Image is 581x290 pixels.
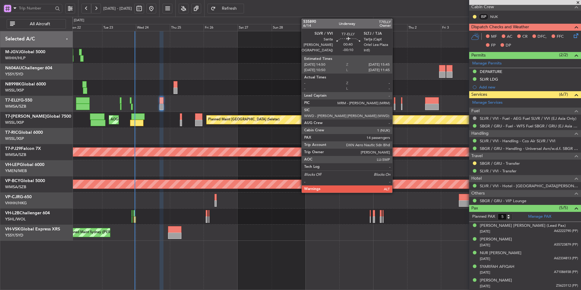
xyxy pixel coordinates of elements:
div: [PERSON_NAME] [480,278,512,284]
a: N8998KGlobal 6000 [5,82,46,86]
a: SLVR / VVI - Handling - Cco Air SLVR / VVI [480,138,555,143]
span: (5/5) [559,205,568,211]
a: SLVR / VVI - Fuel - AEG Fuel SLVR / VVI (EJ Asia Only) [480,116,576,121]
a: WMSA/SZB [5,104,26,109]
div: Planned Maint Sydney ([PERSON_NAME] Intl) [67,228,137,237]
div: Planned Maint [GEOGRAPHIC_DATA] (Seletar) [208,115,280,124]
div: Sat 27 [238,24,272,31]
a: WMSA/SZB [5,184,26,190]
a: SLVR / VVI - Transfer [480,168,517,174]
span: Permits [471,52,486,59]
span: VP-BCY [5,179,20,183]
a: YSSY/SYD [5,233,23,238]
a: NUK [490,14,504,19]
span: T7-ELLY [5,98,20,102]
span: Cabin Crew [471,4,494,11]
a: SLVR / VVI - Hotel - [GEOGRAPHIC_DATA][PERSON_NAME] [480,183,578,188]
a: SBGR / GRU - VIP Lounge [480,198,526,203]
span: T7-PJ29 [5,147,21,151]
div: Tue 30 [339,24,373,31]
span: Pax [471,205,478,212]
a: SBGR / GRU - Fuel - WFS Fuel SBGR / GRU (EJ Asia Only) [480,123,578,129]
div: Tue 23 [102,24,136,31]
span: [DATE] - [DATE] [103,6,132,11]
span: [DATE] [480,243,490,247]
span: A55723879 (PP) [554,242,578,247]
a: M-JGVJGlobal 5000 [5,50,45,54]
a: T7-RICGlobal 6000 [5,130,43,135]
a: WMSA/SZB [5,152,26,157]
span: (2/2) [559,52,568,58]
a: WSSL/XSP [5,88,24,93]
span: Z5623112 (PP) [556,283,578,288]
a: T7-[PERSON_NAME]Global 7500 [5,114,71,119]
span: A62334813 (PP) [554,256,578,261]
a: VP-CJRG-650 [5,195,32,199]
span: Hotel [471,175,482,182]
span: VH-L2B [5,211,19,215]
a: VHHH/HKG [5,200,27,206]
div: [PERSON_NAME] [PERSON_NAME] (Lead Pax) [480,223,566,229]
a: Manage PAX [528,214,551,220]
span: A62222790 (PP) [554,229,578,234]
a: T7-PJ29Falcon 7X [5,147,41,151]
div: Mon 29 [305,24,339,31]
span: AC [507,34,512,40]
a: SBGR / GRU - Transfer [480,161,520,166]
div: Fri 26 [204,24,238,31]
div: [DATE] [74,18,84,23]
a: YMEN/MEB [5,168,27,174]
a: VP-BCYGlobal 5000 [5,179,45,183]
a: Manage Services [472,100,503,106]
span: [DATE] [480,270,490,275]
a: SBGR / GRU - Handling - Universal Avn/w.d.f. SBGR / GRU [480,146,578,151]
div: [PERSON_NAME] [480,236,512,243]
span: All Aircraft [16,22,64,26]
span: CR [522,34,528,40]
a: WSSL/XSP [5,120,24,125]
input: Trip Number [19,4,53,13]
span: DP [506,43,511,49]
div: Mon 22 [68,24,102,31]
div: AOG Maint London ([GEOGRAPHIC_DATA]) [111,115,179,124]
a: N604AUChallenger 604 [5,66,52,70]
span: VH-LEP [5,163,20,167]
div: SLVR LDG [480,77,498,82]
div: NUR [PERSON_NAME] [480,250,521,256]
div: Sun 28 [272,24,306,31]
div: Wed 24 [136,24,170,31]
a: Manage Permits [472,60,502,67]
button: All Aircraft [7,19,66,29]
span: DFC, [538,34,547,40]
span: Fuel [471,108,480,115]
a: VH-L2BChallenger 604 [5,211,50,215]
span: [DATE] [480,284,490,288]
span: T7-[PERSON_NAME] [5,114,46,119]
a: WSSL/XSP [5,136,24,141]
a: YSSY/SYD [5,71,23,77]
a: T7-ELLYG-550 [5,98,32,102]
span: MF [491,34,497,40]
span: FFC [557,34,564,40]
div: SYARIFAH AFIQAH [480,264,514,270]
div: [DATE] [374,18,385,23]
span: M-JGVJ [5,50,21,54]
span: Handling [471,130,489,137]
div: Wed 1 [373,24,407,31]
div: Add new [479,85,578,90]
a: WIHH/HLP [5,55,26,61]
span: N604AU [5,66,22,70]
div: Thu 2 [407,24,441,31]
a: YSHL/WOL [5,216,26,222]
span: (6/7) [559,91,568,98]
span: FP [491,43,496,49]
span: [DATE] [480,229,490,234]
div: Fri 3 [441,24,475,31]
label: Planned PAX [472,214,495,220]
span: VP-CJR [5,195,20,199]
span: Dispatch Checks and Weather [471,24,529,31]
span: Others [471,190,485,197]
a: VH-VSKGlobal Express XRS [5,227,60,231]
span: VH-VSK [5,227,20,231]
a: VH-LEPGlobal 6000 [5,163,44,167]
